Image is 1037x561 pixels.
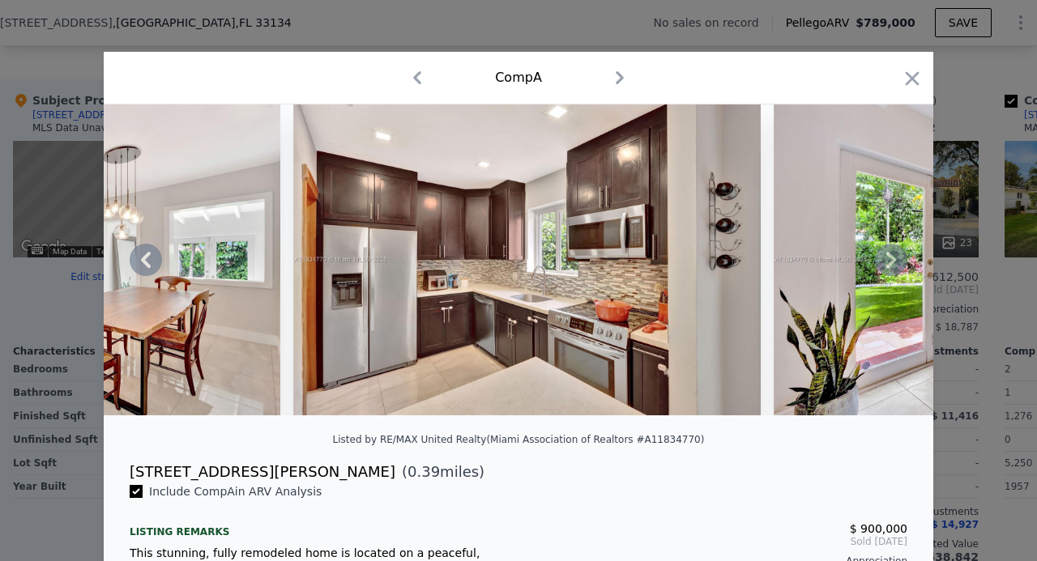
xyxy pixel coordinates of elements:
div: Comp A [495,68,542,87]
span: $ 900,000 [850,522,907,535]
span: Sold [DATE] [531,535,907,548]
div: Listed by RE/MAX United Realty (Miami Association of Realtors #A11834770) [333,434,705,445]
div: Listing remarks [130,512,506,538]
img: Property Img [293,104,760,415]
div: [STREET_ADDRESS][PERSON_NAME] [130,461,395,483]
span: 0.39 [408,463,440,480]
span: ( miles) [395,461,484,483]
span: Include Comp A in ARV Analysis [143,485,328,498]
